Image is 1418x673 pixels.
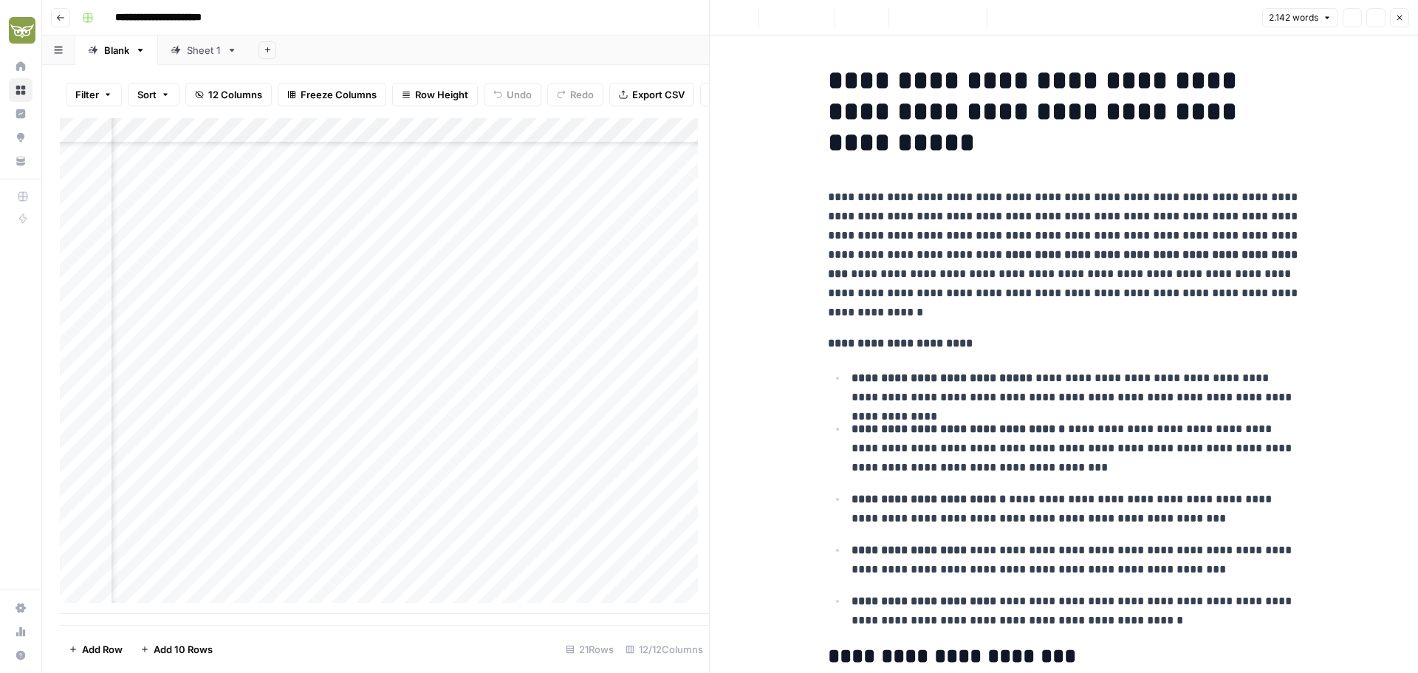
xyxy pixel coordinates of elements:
[9,596,32,620] a: Settings
[1269,11,1318,24] span: 2.142 words
[547,83,603,106] button: Redo
[9,643,32,667] button: Help + Support
[187,43,221,58] div: Sheet 1
[104,43,129,58] div: Blank
[415,87,468,102] span: Row Height
[60,638,131,661] button: Add Row
[131,638,222,661] button: Add 10 Rows
[9,12,32,49] button: Workspace: Evergreen Media
[507,87,532,102] span: Undo
[278,83,386,106] button: Freeze Columns
[9,55,32,78] a: Home
[82,642,123,657] span: Add Row
[484,83,541,106] button: Undo
[208,87,262,102] span: 12 Columns
[185,83,272,106] button: 12 Columns
[570,87,594,102] span: Redo
[9,126,32,149] a: Opportunities
[137,87,157,102] span: Sort
[9,78,32,102] a: Browse
[9,149,32,173] a: Your Data
[1262,8,1338,27] button: 2.142 words
[75,35,158,65] a: Blank
[9,620,32,643] a: Usage
[9,17,35,44] img: Evergreen Media Logo
[609,83,694,106] button: Export CSV
[620,638,709,661] div: 12/12 Columns
[9,102,32,126] a: Insights
[75,87,99,102] span: Filter
[66,83,122,106] button: Filter
[128,83,179,106] button: Sort
[392,83,478,106] button: Row Height
[301,87,377,102] span: Freeze Columns
[158,35,250,65] a: Sheet 1
[154,642,213,657] span: Add 10 Rows
[632,87,685,102] span: Export CSV
[560,638,620,661] div: 21 Rows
